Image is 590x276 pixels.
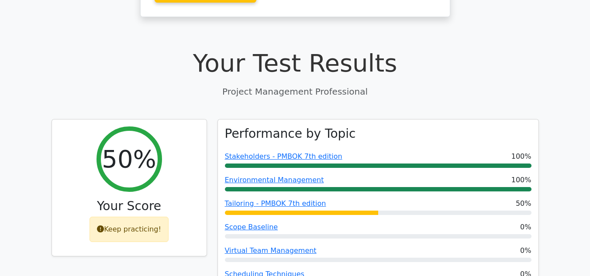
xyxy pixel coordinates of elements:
h3: Your Score [59,199,200,214]
a: Scope Baseline [225,223,278,231]
h1: Your Test Results [52,48,539,78]
h3: Performance by Topic [225,126,356,141]
div: Keep practicing! [90,217,169,242]
a: Environmental Management [225,176,324,184]
span: 0% [520,245,531,256]
p: Project Management Professional [52,85,539,98]
h2: 50% [102,144,156,174]
span: 100% [511,175,531,185]
span: 50% [516,198,531,209]
span: 100% [511,151,531,162]
a: Tailoring - PMBOK 7th edition [225,199,326,208]
a: Stakeholders - PMBOK 7th edition [225,152,342,160]
a: Virtual Team Management [225,246,317,255]
span: 0% [520,222,531,232]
